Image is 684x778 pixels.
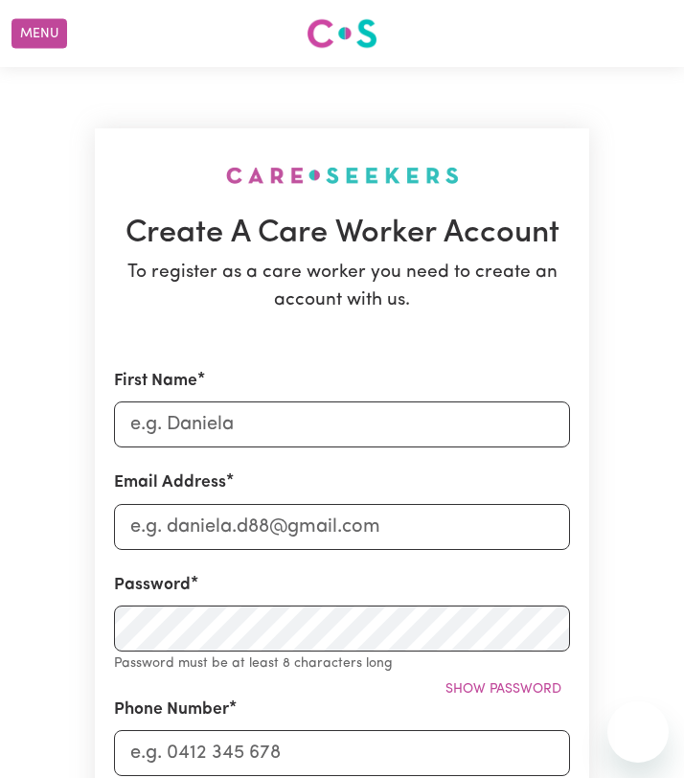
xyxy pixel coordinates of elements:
button: Menu [11,19,67,49]
button: Show password [437,675,570,704]
iframe: Button to launch messaging window [607,701,669,763]
label: First Name [114,369,197,394]
input: e.g. daniela.d88@gmail.com [114,504,570,550]
small: Password must be at least 8 characters long [114,656,393,671]
label: Password [114,573,191,598]
input: e.g. Daniela [114,401,570,447]
h1: Create A Care Worker Account [114,215,570,252]
span: Show password [445,682,561,697]
img: Careseekers logo [307,16,377,51]
p: To register as a care worker you need to create an account with us. [114,260,570,315]
label: Email Address [114,470,226,495]
label: Phone Number [114,698,229,722]
input: e.g. 0412 345 678 [114,730,570,776]
a: Careseekers logo [307,11,377,56]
